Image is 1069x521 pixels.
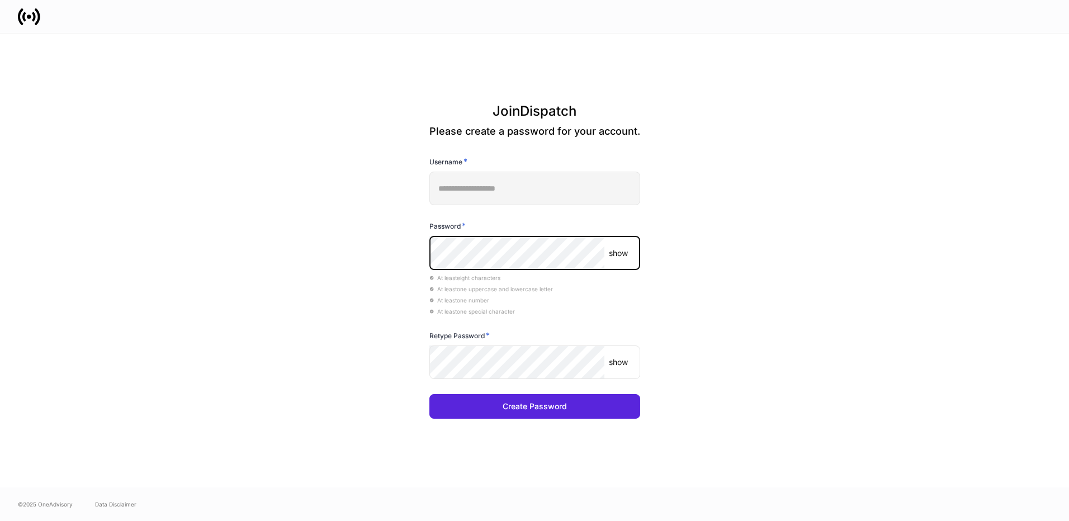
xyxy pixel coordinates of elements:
[429,125,640,138] p: Please create a password for your account.
[429,394,640,419] button: Create Password
[429,308,515,315] span: At least one special character
[429,286,553,292] span: At least one uppercase and lowercase letter
[429,330,490,341] h6: Retype Password
[609,357,628,368] p: show
[18,500,73,509] span: © 2025 OneAdvisory
[609,248,628,259] p: show
[503,402,567,410] div: Create Password
[429,297,489,304] span: At least one number
[429,274,500,281] span: At least eight characters
[429,156,467,167] h6: Username
[429,102,640,125] h3: Join Dispatch
[95,500,136,509] a: Data Disclaimer
[429,220,466,231] h6: Password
